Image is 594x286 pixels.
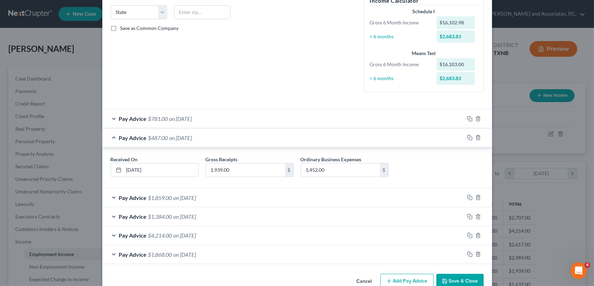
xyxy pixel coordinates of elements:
div: $2,683.83 [437,30,475,43]
span: Pay Advice [119,251,147,258]
div: Gross 6 Month Income [366,61,434,68]
span: on [DATE] [174,213,196,220]
div: $16,103.00 [437,58,475,71]
label: Ordinary Business Expenses [301,156,362,163]
span: on [DATE] [174,251,196,258]
span: Pay Advice [119,134,147,141]
span: $4,214.00 [148,232,172,239]
span: $1,859.00 [148,194,172,201]
div: Schedule I [370,8,478,15]
input: Enter zip... [174,5,230,19]
div: $ [285,163,293,177]
span: on [DATE] [169,134,192,141]
span: Pay Advice [119,194,147,201]
span: Pay Advice [119,232,147,239]
span: Pay Advice [119,213,147,220]
span: Save as Common Company [120,25,179,31]
span: $1,384.00 [148,213,172,220]
div: $16,102.98 [437,16,475,29]
span: $781.00 [148,115,168,122]
span: Received On [111,156,138,162]
input: 0.00 [206,163,285,177]
div: Gross 6 Month Income [366,19,434,26]
iframe: Intercom live chat [570,262,587,279]
span: $487.00 [148,134,168,141]
span: on [DATE] [169,115,192,122]
div: $ [380,163,388,177]
span: Pay Advice [119,115,147,122]
input: 0.00 [301,163,380,177]
div: ÷ 6 months [366,33,434,40]
span: on [DATE] [174,194,196,201]
div: Means Test [370,50,478,57]
input: MM/DD/YYYY [124,163,198,177]
span: on [DATE] [174,232,196,239]
div: $2,683.83 [437,72,475,85]
span: 4 [585,262,590,268]
label: Gross Receipts [206,156,238,163]
span: $1,868.00 [148,251,172,258]
div: ÷ 6 months [366,75,434,82]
